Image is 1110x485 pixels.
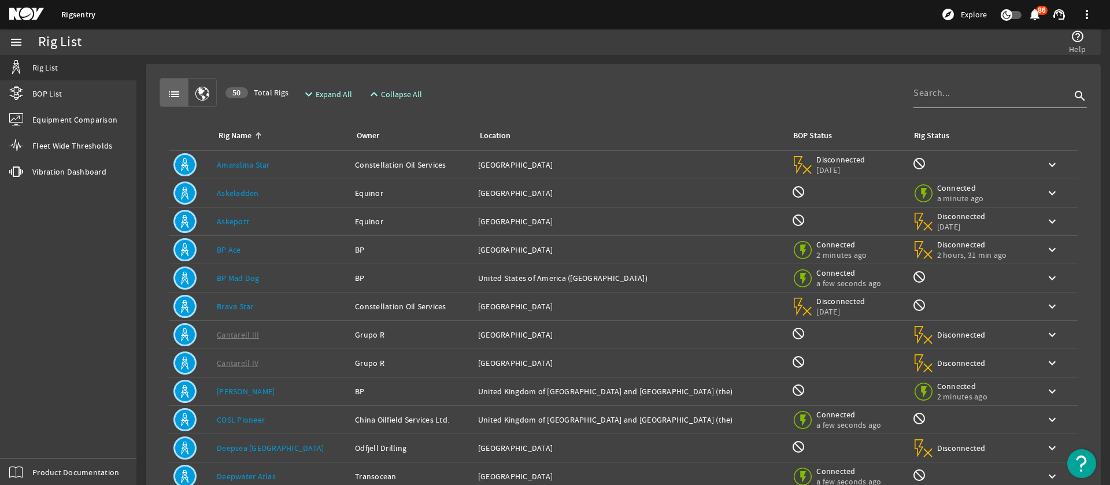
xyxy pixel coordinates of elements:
[816,250,867,260] span: 2 minutes ago
[355,129,464,142] div: Owner
[937,221,986,232] span: [DATE]
[791,213,805,227] mat-icon: BOP Monitoring not available for this rig
[302,87,311,101] mat-icon: expand_more
[355,442,469,454] div: Odfjell Drilling
[1071,29,1085,43] mat-icon: help_outline
[478,216,783,227] div: [GEOGRAPHIC_DATA]
[941,8,955,21] mat-icon: explore
[355,301,469,312] div: Constellation Oil Services
[217,160,270,170] a: Amaralina Star
[1045,158,1059,172] mat-icon: keyboard_arrow_down
[217,386,275,397] a: [PERSON_NAME]
[1045,214,1059,228] mat-icon: keyboard_arrow_down
[217,329,259,340] a: Cantarell III
[937,329,986,340] span: Disconnected
[219,129,251,142] div: Rig Name
[1045,328,1059,342] mat-icon: keyboard_arrow_down
[217,358,258,368] a: Cantarell IV
[217,216,249,227] a: Askepott
[937,358,986,368] span: Disconnected
[912,270,926,284] mat-icon: Rig Monitoring not available for this rig
[937,5,991,24] button: Explore
[355,329,469,340] div: Grupo R
[480,129,510,142] div: Location
[1045,186,1059,200] mat-icon: keyboard_arrow_down
[791,440,805,454] mat-icon: BOP Monitoring not available for this rig
[478,129,778,142] div: Location
[32,88,62,99] span: BOP List
[1028,8,1042,21] mat-icon: notifications
[1045,413,1059,427] mat-icon: keyboard_arrow_down
[32,114,117,125] span: Equipment Comparison
[791,185,805,199] mat-icon: BOP Monitoring not available for this rig
[32,62,58,73] span: Rig List
[816,154,865,165] span: Disconnected
[367,87,376,101] mat-icon: expand_less
[217,129,341,142] div: Rig Name
[478,442,783,454] div: [GEOGRAPHIC_DATA]
[961,9,987,20] span: Explore
[478,187,783,199] div: [GEOGRAPHIC_DATA]
[225,87,248,98] div: 50
[9,165,23,179] mat-icon: vibration
[937,443,986,453] span: Disconnected
[1045,271,1059,285] mat-icon: keyboard_arrow_down
[937,193,986,203] span: a minute ago
[816,296,865,306] span: Disconnected
[217,414,265,425] a: COSL Pioneer
[32,467,119,478] span: Product Documentation
[816,239,867,250] span: Connected
[793,129,832,142] div: BOP Status
[937,183,986,193] span: Connected
[816,165,865,175] span: [DATE]
[1045,384,1059,398] mat-icon: keyboard_arrow_down
[355,159,469,171] div: Constellation Oil Services
[791,327,805,340] mat-icon: BOP Monitoring not available for this rig
[912,157,926,171] mat-icon: Rig Monitoring not available for this rig
[355,216,469,227] div: Equinor
[914,129,949,142] div: Rig Status
[478,329,783,340] div: [GEOGRAPHIC_DATA]
[791,355,805,369] mat-icon: BOP Monitoring not available for this rig
[167,87,181,101] mat-icon: list
[937,239,1007,250] span: Disconnected
[1045,441,1059,455] mat-icon: keyboard_arrow_down
[1073,89,1087,103] i: search
[355,272,469,284] div: BP
[937,391,987,402] span: 2 minutes ago
[355,414,469,425] div: China Oilfield Services Ltd.
[217,471,276,482] a: Deepwater Atlas
[217,301,254,312] a: Brava Star
[816,306,865,317] span: [DATE]
[225,87,288,98] span: Total Rigs
[816,268,881,278] span: Connected
[816,420,881,430] span: a few seconds ago
[478,159,783,171] div: [GEOGRAPHIC_DATA]
[217,188,259,198] a: Askeladden
[816,409,881,420] span: Connected
[912,412,926,425] mat-icon: Rig Monitoring not available for this rig
[912,468,926,482] mat-icon: Rig Monitoring not available for this rig
[478,272,783,284] div: United States of America ([GEOGRAPHIC_DATA])
[32,166,106,177] span: Vibration Dashboard
[478,471,783,482] div: [GEOGRAPHIC_DATA]
[1045,299,1059,313] mat-icon: keyboard_arrow_down
[816,278,881,288] span: a few seconds ago
[816,466,881,476] span: Connected
[937,211,986,221] span: Disconnected
[217,245,241,255] a: BP Ace
[478,414,783,425] div: United Kingdom of [GEOGRAPHIC_DATA] and [GEOGRAPHIC_DATA] (the)
[9,35,23,49] mat-icon: menu
[61,9,95,20] a: Rigsentry
[381,88,422,100] span: Collapse All
[913,86,1071,100] input: Search...
[316,88,352,100] span: Expand All
[1045,356,1059,370] mat-icon: keyboard_arrow_down
[478,301,783,312] div: [GEOGRAPHIC_DATA]
[478,386,783,397] div: United Kingdom of [GEOGRAPHIC_DATA] and [GEOGRAPHIC_DATA] (the)
[478,244,783,256] div: [GEOGRAPHIC_DATA]
[1073,1,1101,28] button: more_vert
[355,357,469,369] div: Grupo R
[937,381,987,391] span: Connected
[362,84,427,105] button: Collapse All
